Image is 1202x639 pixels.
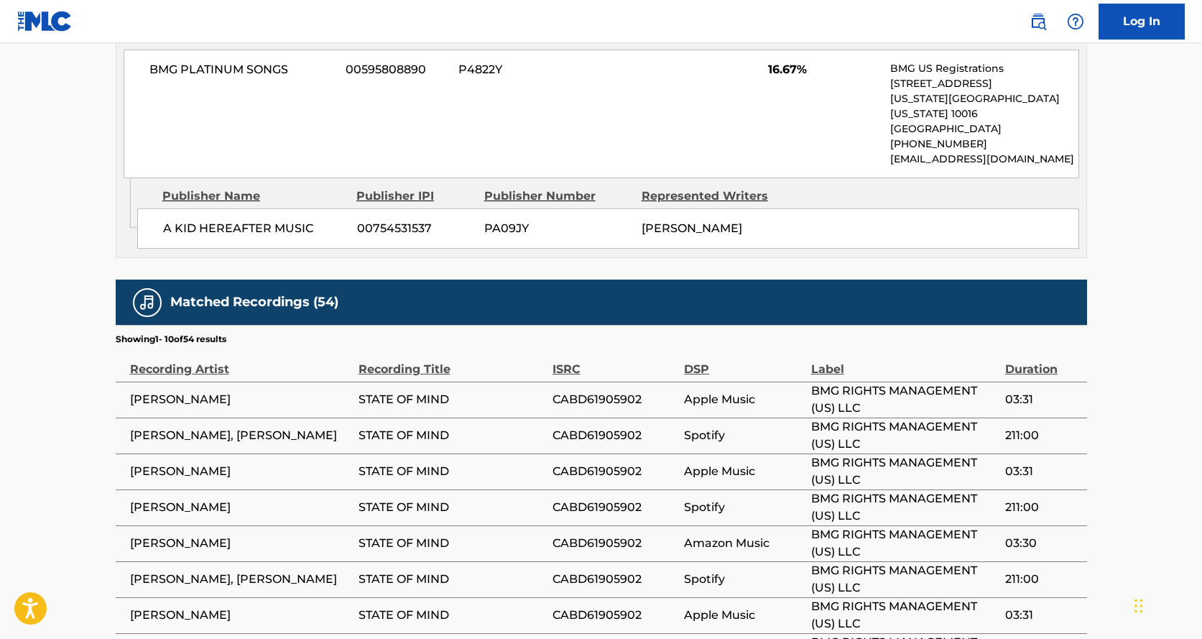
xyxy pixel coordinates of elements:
[149,61,336,78] span: BMG PLATINUM SONGS
[359,607,545,624] span: STATE OF MIND
[811,526,998,561] span: BMG RIGHTS MANAGEMENT (US) LLC
[890,137,1078,152] p: [PHONE_NUMBER]
[1099,4,1185,40] a: Log In
[139,294,156,311] img: Matched Recordings
[346,61,448,78] span: 00595808890
[684,463,803,480] span: Apple Music
[1005,346,1080,378] div: Duration
[553,499,677,516] span: CABD61905902
[356,188,473,205] div: Publisher IPI
[170,294,338,311] h5: Matched Recordings (54)
[1030,13,1047,30] img: search
[890,152,1078,167] p: [EMAIL_ADDRESS][DOMAIN_NAME]
[484,188,631,205] div: Publisher Number
[130,427,351,444] span: [PERSON_NAME], [PERSON_NAME]
[553,463,677,480] span: CABD61905902
[130,499,351,516] span: [PERSON_NAME]
[130,391,351,408] span: [PERSON_NAME]
[684,427,803,444] span: Spotify
[684,607,803,624] span: Apple Music
[1005,391,1080,408] span: 03:31
[811,418,998,453] span: BMG RIGHTS MANAGEMENT (US) LLC
[1005,607,1080,624] span: 03:31
[1130,570,1202,639] iframe: Chat Widget
[684,499,803,516] span: Spotify
[553,346,677,378] div: ISRC
[642,188,788,205] div: Represented Writers
[162,188,346,205] div: Publisher Name
[359,463,545,480] span: STATE OF MIND
[1005,499,1080,516] span: 211:00
[890,91,1078,121] p: [US_STATE][GEOGRAPHIC_DATA][US_STATE] 10016
[553,427,677,444] span: CABD61905902
[684,571,803,588] span: Spotify
[768,61,879,78] span: 16.67%
[811,454,998,489] span: BMG RIGHTS MANAGEMENT (US) LLC
[890,61,1078,76] p: BMG US Registrations
[684,391,803,408] span: Apple Music
[1067,13,1084,30] img: help
[357,220,473,237] span: 00754531537
[811,346,998,378] div: Label
[1005,427,1080,444] span: 211:00
[359,427,545,444] span: STATE OF MIND
[553,391,677,408] span: CABD61905902
[359,391,545,408] span: STATE OF MIND
[890,121,1078,137] p: [GEOGRAPHIC_DATA]
[1134,584,1143,627] div: Drag
[553,571,677,588] span: CABD61905902
[130,346,351,378] div: Recording Artist
[642,221,742,235] span: [PERSON_NAME]
[684,535,803,552] span: Amazon Music
[811,490,998,525] span: BMG RIGHTS MANAGEMENT (US) LLC
[458,61,598,78] span: P4822Y
[359,499,545,516] span: STATE OF MIND
[130,463,351,480] span: [PERSON_NAME]
[484,220,631,237] span: PA09JY
[811,598,998,633] span: BMG RIGHTS MANAGEMENT (US) LLC
[130,535,351,552] span: [PERSON_NAME]
[890,76,1078,91] p: [STREET_ADDRESS]
[1005,571,1080,588] span: 211:00
[1005,463,1080,480] span: 03:31
[116,333,226,346] p: Showing 1 - 10 of 54 results
[359,571,545,588] span: STATE OF MIND
[359,346,545,378] div: Recording Title
[163,220,346,237] span: A KID HEREAFTER MUSIC
[811,382,998,417] span: BMG RIGHTS MANAGEMENT (US) LLC
[359,535,545,552] span: STATE OF MIND
[553,535,677,552] span: CABD61905902
[130,571,351,588] span: [PERSON_NAME], [PERSON_NAME]
[17,11,73,32] img: MLC Logo
[553,607,677,624] span: CABD61905902
[1061,7,1090,36] div: Help
[811,562,998,597] span: BMG RIGHTS MANAGEMENT (US) LLC
[1005,535,1080,552] span: 03:30
[130,607,351,624] span: [PERSON_NAME]
[684,346,803,378] div: DSP
[1024,7,1053,36] a: Public Search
